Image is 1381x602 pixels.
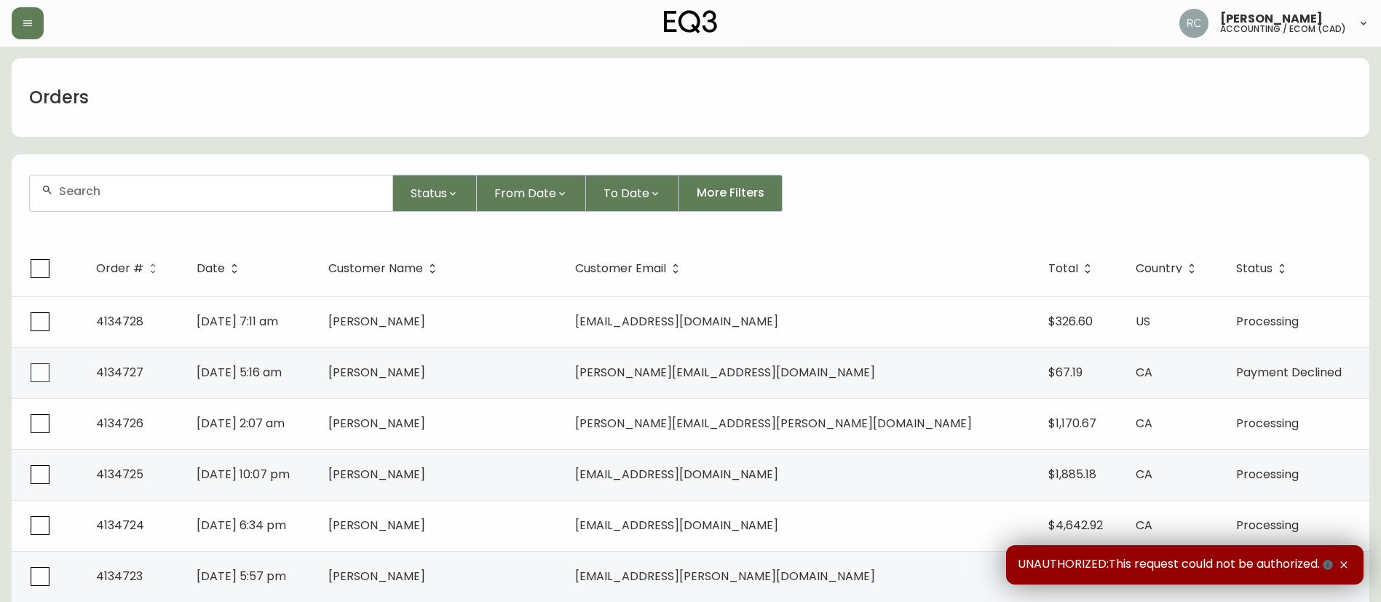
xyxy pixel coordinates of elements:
[1220,13,1323,25] span: [PERSON_NAME]
[1236,466,1299,483] span: Processing
[1136,264,1182,273] span: Country
[197,517,286,534] span: [DATE] 6:34 pm
[96,262,162,275] span: Order #
[1048,364,1083,381] span: $67.19
[1179,9,1208,38] img: f4ba4e02bd060be8f1386e3ca455bd0e
[96,517,144,534] span: 4134724
[1236,415,1299,432] span: Processing
[328,262,442,275] span: Customer Name
[494,184,556,202] span: From Date
[1048,262,1097,275] span: Total
[411,184,447,202] span: Status
[1220,25,1346,33] h5: accounting / ecom (cad)
[1236,517,1299,534] span: Processing
[1136,262,1201,275] span: Country
[96,568,143,585] span: 4134723
[575,466,778,483] span: [EMAIL_ADDRESS][DOMAIN_NAME]
[328,264,423,273] span: Customer Name
[575,313,778,330] span: [EMAIL_ADDRESS][DOMAIN_NAME]
[96,364,143,381] span: 4134727
[197,313,278,330] span: [DATE] 7:11 am
[1236,313,1299,330] span: Processing
[1048,313,1093,330] span: $326.60
[1136,364,1152,381] span: CA
[328,568,425,585] span: [PERSON_NAME]
[1236,364,1342,381] span: Payment Declined
[1048,517,1103,534] span: $4,642.92
[1018,557,1336,573] span: UNAUTHORIZED:This request could not be authorized.
[96,264,143,273] span: Order #
[575,517,778,534] span: [EMAIL_ADDRESS][DOMAIN_NAME]
[697,185,764,201] span: More Filters
[1236,264,1273,273] span: Status
[197,264,225,273] span: Date
[575,415,972,432] span: [PERSON_NAME][EMAIL_ADDRESS][PERSON_NAME][DOMAIN_NAME]
[1136,415,1152,432] span: CA
[197,262,244,275] span: Date
[575,364,875,381] span: [PERSON_NAME][EMAIL_ADDRESS][DOMAIN_NAME]
[604,184,649,202] span: To Date
[1136,466,1152,483] span: CA
[328,466,425,483] span: [PERSON_NAME]
[575,262,685,275] span: Customer Email
[328,415,425,432] span: [PERSON_NAME]
[197,466,290,483] span: [DATE] 10:07 pm
[96,313,143,330] span: 4134728
[477,175,586,212] button: From Date
[59,184,381,198] input: Search
[1048,264,1078,273] span: Total
[29,85,89,110] h1: Orders
[1048,466,1096,483] span: $1,885.18
[575,264,666,273] span: Customer Email
[328,517,425,534] span: [PERSON_NAME]
[197,568,286,585] span: [DATE] 5:57 pm
[575,568,875,585] span: [EMAIL_ADDRESS][PERSON_NAME][DOMAIN_NAME]
[197,415,285,432] span: [DATE] 2:07 am
[1236,262,1291,275] span: Status
[393,175,477,212] button: Status
[664,10,718,33] img: logo
[1048,415,1096,432] span: $1,170.67
[586,175,679,212] button: To Date
[1136,313,1150,330] span: US
[679,175,783,212] button: More Filters
[328,313,425,330] span: [PERSON_NAME]
[328,364,425,381] span: [PERSON_NAME]
[197,364,282,381] span: [DATE] 5:16 am
[1136,517,1152,534] span: CA
[96,466,143,483] span: 4134725
[96,415,143,432] span: 4134726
